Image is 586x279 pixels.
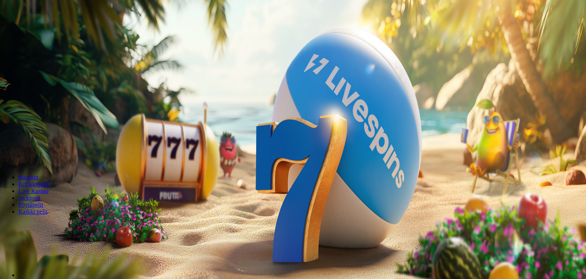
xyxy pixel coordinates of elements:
[18,208,47,215] a: Kaikki pelit
[3,161,583,229] header: Lobby
[18,195,41,201] a: Jackpotit
[18,181,49,187] a: Kolikkopelit
[18,188,49,194] a: Live Kasino
[3,161,583,215] nav: Lobby
[18,201,43,208] a: Pöytäpelit
[18,174,38,180] a: Suositut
